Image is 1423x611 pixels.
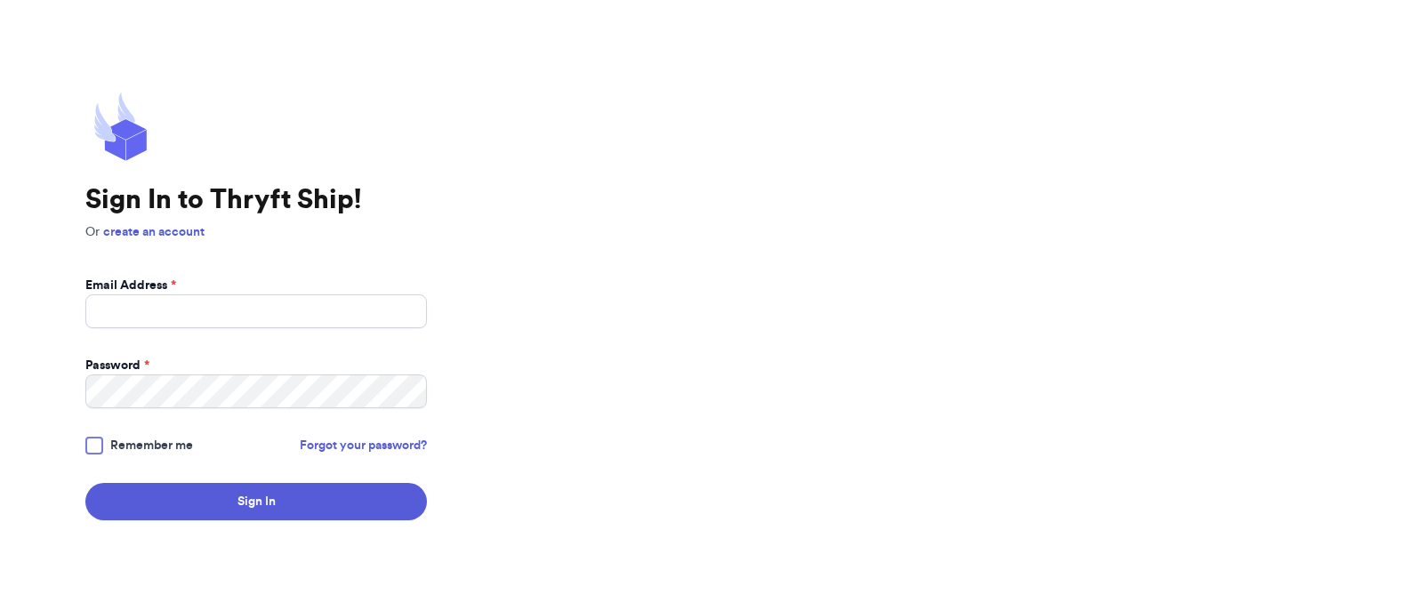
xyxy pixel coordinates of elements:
span: Remember me [110,437,193,454]
h1: Sign In to Thryft Ship! [85,184,427,216]
button: Sign In [85,483,427,520]
p: Or [85,223,427,241]
a: create an account [103,226,205,238]
label: Email Address [85,277,176,294]
a: Forgot your password? [300,437,427,454]
label: Password [85,357,149,374]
